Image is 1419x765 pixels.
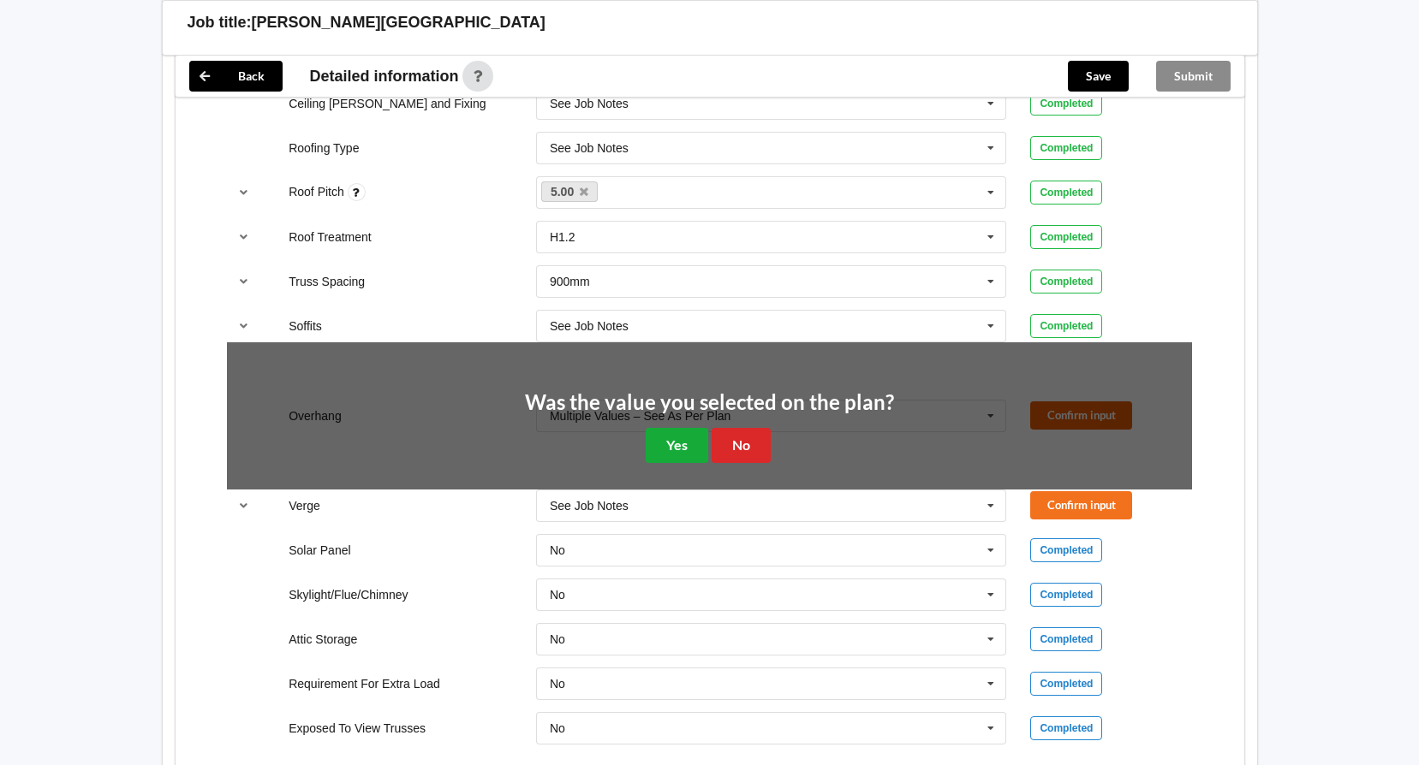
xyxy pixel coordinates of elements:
[550,142,629,154] div: See Job Notes
[1030,225,1102,249] div: Completed
[1030,716,1102,740] div: Completed
[1068,61,1129,92] button: Save
[550,231,575,243] div: H1.2
[289,230,372,244] label: Roof Treatment
[1030,136,1102,160] div: Completed
[541,181,598,202] a: 5.00
[289,632,357,646] label: Attic Storage
[289,543,350,557] label: Solar Panel
[227,177,260,208] button: reference-toggle
[1030,491,1132,519] button: Confirm input
[189,61,283,92] button: Back
[550,98,629,110] div: See Job Notes
[289,588,408,602] label: Skylight/Flue/Chimney
[1030,270,1102,294] div: Completed
[712,428,771,463] button: No
[289,319,322,333] label: Soffits
[1030,181,1102,205] div: Completed
[289,275,365,288] label: Truss Spacing
[550,500,629,512] div: See Job Notes
[289,185,347,199] label: Roof Pitch
[1030,314,1102,338] div: Completed
[550,589,565,601] div: No
[227,222,260,252] button: reference-toggle
[227,311,260,341] button: reference-toggle
[1030,538,1102,562] div: Completed
[550,722,565,734] div: No
[550,544,565,556] div: No
[550,633,565,645] div: No
[310,68,459,84] span: Detailed information
[289,141,359,155] label: Roofing Type
[1030,583,1102,607] div: Completed
[646,428,708,463] button: Yes
[525,389,894,416] h2: Was the value you selected on the plan?
[1030,672,1102,696] div: Completed
[550,678,565,690] div: No
[550,276,590,288] div: 900mm
[289,721,426,735] label: Exposed To View Trusses
[1030,627,1102,651] div: Completed
[1030,92,1102,116] div: Completed
[289,677,440,691] label: Requirement For Extra Load
[227,490,260,521] button: reference-toggle
[289,97,486,110] label: Ceiling [PERSON_NAME] and Fixing
[227,266,260,297] button: reference-toggle
[550,320,629,332] div: See Job Notes
[252,13,546,33] h3: [PERSON_NAME][GEOGRAPHIC_DATA]
[289,499,320,513] label: Verge
[188,13,252,33] h3: Job title:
